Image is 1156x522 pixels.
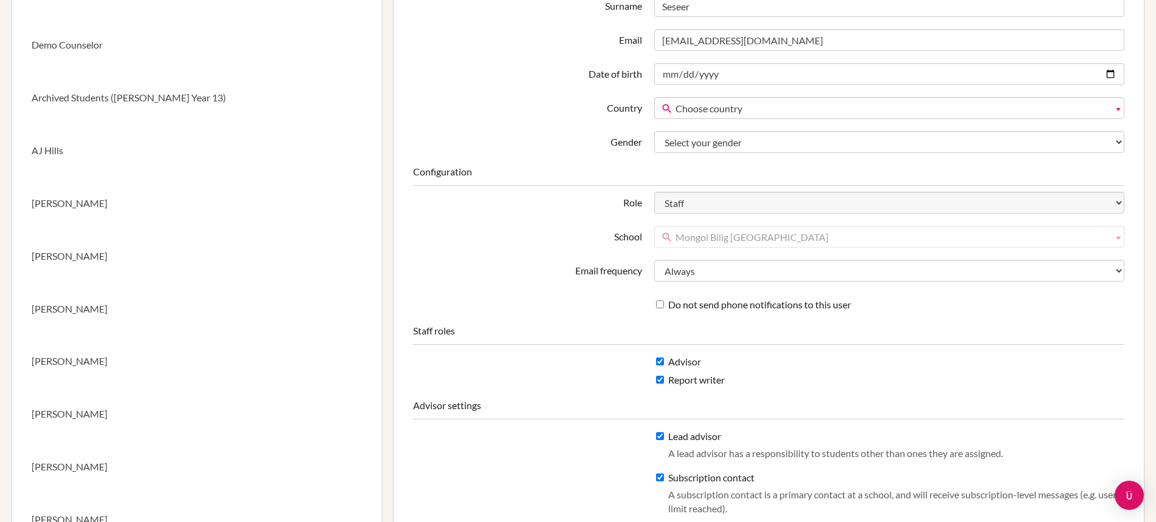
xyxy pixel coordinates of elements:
input: Lead advisorA lead advisor has a responsibility to students other than ones they are assigned. [656,432,664,440]
span: Mongol Bilig [GEOGRAPHIC_DATA] [675,226,1108,248]
a: AJ Hills [12,124,381,177]
label: Subscription contact [656,471,1118,522]
input: Advisor [656,358,664,365]
label: Do not send phone notifications to this user [656,298,851,312]
label: Advisor [656,355,701,369]
a: [PERSON_NAME] [12,388,381,441]
span: Choose country [675,98,1108,120]
a: [PERSON_NAME] [12,230,381,283]
legend: Staff roles [413,324,1124,345]
label: Country [407,97,648,115]
a: [PERSON_NAME] [12,335,381,388]
label: Lead advisor [656,430,1003,467]
legend: Configuration [413,165,1124,186]
input: Report writer [656,376,664,384]
label: Email [407,29,648,47]
label: Date of birth [407,63,648,81]
label: School [407,226,648,244]
label: Role [407,192,648,210]
a: [PERSON_NAME] [12,283,381,336]
a: [PERSON_NAME] [12,441,381,493]
p: A lead advisor has a responsibility to students other than ones they are assigned. [668,447,1003,461]
label: Email frequency [407,260,648,278]
a: [PERSON_NAME] [12,177,381,230]
legend: Advisor settings [413,399,1124,419]
input: Subscription contactA subscription contact is a primary contact at a school, and will receive sub... [656,473,664,481]
a: Demo Counselor [12,19,381,72]
label: Report writer [656,373,725,387]
a: Archived Students ([PERSON_NAME] Year 13) [12,72,381,124]
label: Gender [407,131,648,149]
input: Do not send phone notifications to this user [656,300,664,308]
div: Open Intercom Messenger [1115,481,1144,510]
p: A subscription contact is a primary contact at a school, and will receive subscription-level mess... [668,488,1118,516]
